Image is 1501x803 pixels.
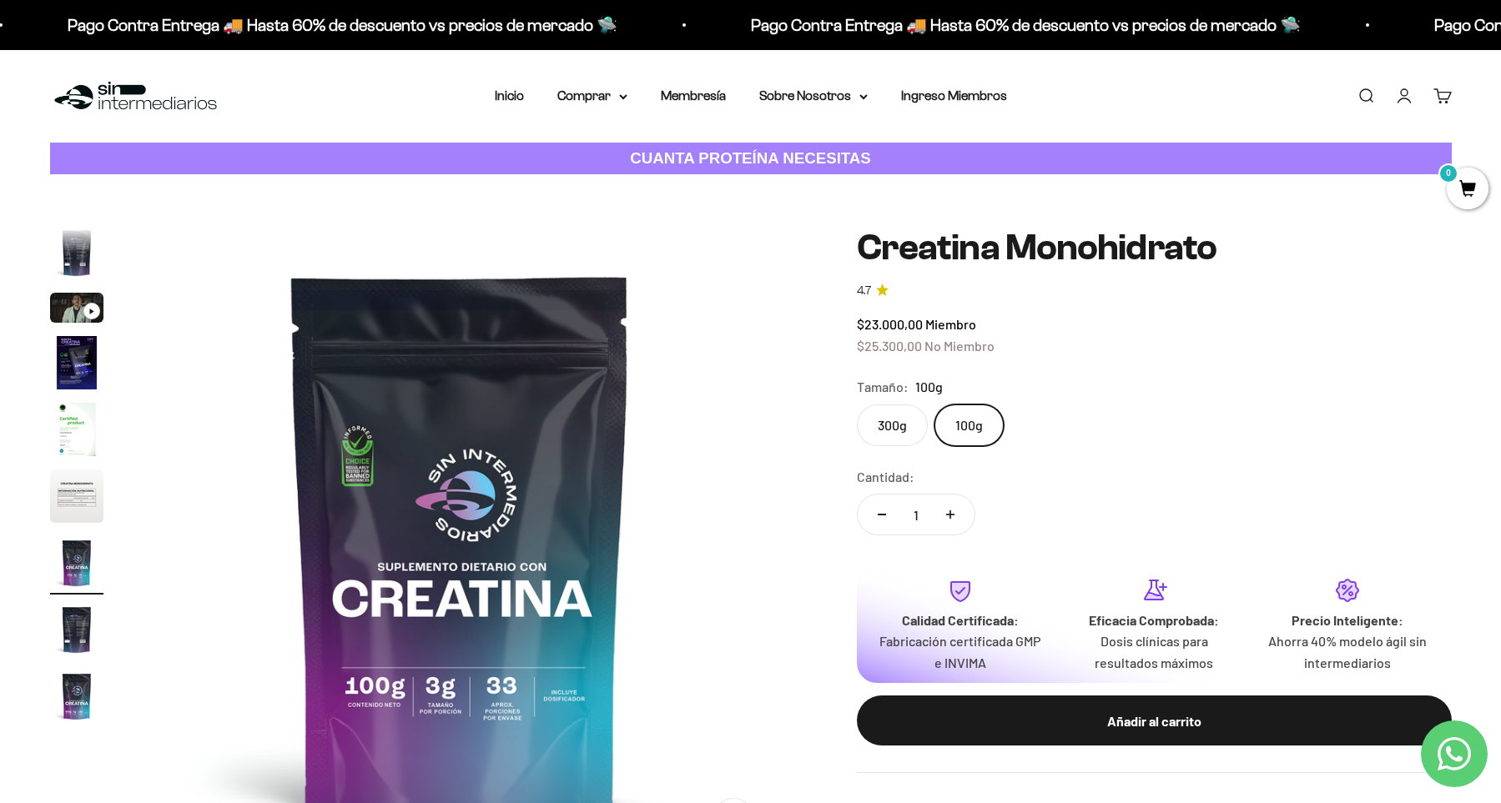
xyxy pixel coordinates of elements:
[890,710,1418,732] div: Añadir al carrito
[50,670,103,723] img: Creatina Monohidrato
[50,293,103,328] button: Ir al artículo 3
[901,88,1007,103] a: Ingreso Miembros
[902,612,1019,628] strong: Calidad Certificada:
[50,336,103,389] img: Creatina Monohidrato
[50,226,103,279] img: Creatina Monohidrato
[857,466,914,488] label: Cantidad:
[495,88,524,103] a: Inicio
[1438,163,1458,183] mark: 0
[925,316,976,332] span: Miembro
[858,494,906,534] button: Reducir cantidad
[1070,630,1237,673] p: Dosis clínicas para resultados máximos
[857,316,923,332] span: $23.000,00
[857,228,1452,268] h1: Creatina Monohidrato
[50,469,103,523] img: Creatina Monohidrato
[50,143,1452,175] a: CUANTA PROTEÍNA NECESITAS
[661,88,726,103] a: Membresía
[50,603,103,661] button: Ir al artículo 8
[50,336,103,394] button: Ir al artículo 4
[1264,630,1431,673] p: Ahorra 40% modelo ágil sin intermediarios
[1447,181,1488,199] a: 0
[50,603,103,656] img: Creatina Monohidrato
[50,403,103,461] button: Ir al artículo 5
[557,85,627,107] summary: Comprar
[50,536,103,590] img: Creatina Monohidrato
[857,282,1452,300] a: 4.74.7 de 5.0 estrellas
[857,282,871,300] span: 4.7
[60,12,610,38] p: Pago Contra Entrega 🚚 Hasta 60% de descuento vs precios de mercado 🛸
[877,630,1044,673] p: Fabricación certificada GMP e INVIMA
[924,338,995,354] span: No Miembro
[926,494,975,534] button: Aumentar cantidad
[857,376,909,398] legend: Tamaño:
[1089,612,1219,628] strong: Eficacia Comprobada:
[759,85,868,107] summary: Sobre Nosotros
[50,670,103,728] button: Ir al artículo 9
[50,403,103,456] img: Creatina Monohidrato
[50,536,103,595] button: Ir al artículo 7
[743,12,1293,38] p: Pago Contra Entrega 🚚 Hasta 60% de descuento vs precios de mercado 🛸
[1292,612,1403,628] strong: Precio Inteligente:
[630,149,871,167] strong: CUANTA PROTEÍNA NECESITAS
[50,226,103,284] button: Ir al artículo 2
[915,376,943,398] span: 100g
[50,469,103,528] button: Ir al artículo 6
[857,338,922,354] span: $25.300,00
[857,695,1452,745] button: Añadir al carrito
